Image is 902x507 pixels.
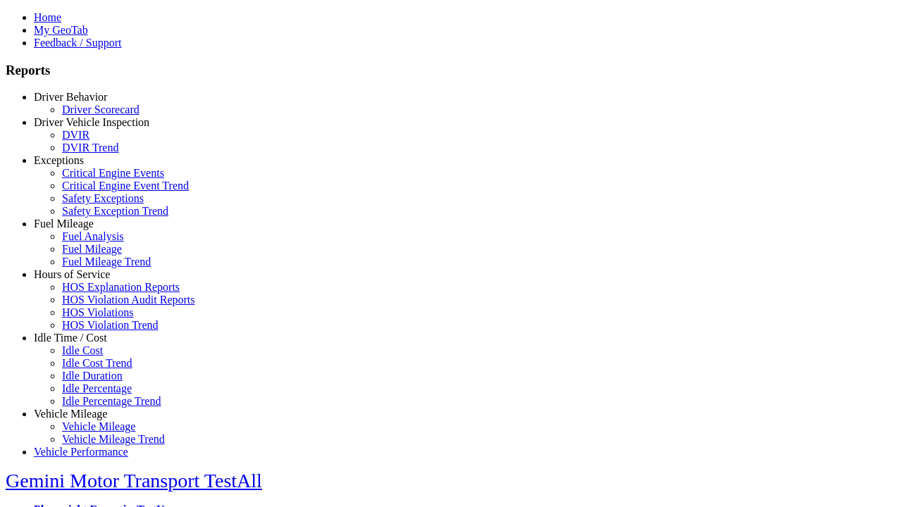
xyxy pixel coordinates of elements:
[62,306,133,318] a: HOS Violations
[34,116,149,128] a: Driver Vehicle Inspection
[62,382,132,394] a: Idle Percentage
[6,470,262,492] a: Gemini Motor Transport TestAll
[34,91,107,103] a: Driver Behavior
[62,319,159,331] a: HOS Violation Trend
[62,243,122,255] a: Fuel Mileage
[62,344,103,356] a: Idle Cost
[34,218,94,230] a: Fuel Mileage
[62,167,164,179] a: Critical Engine Events
[62,395,161,407] a: Idle Percentage Trend
[62,230,124,242] a: Fuel Analysis
[34,446,128,458] a: Vehicle Performance
[62,357,132,369] a: Idle Cost Trend
[34,11,61,23] a: Home
[62,192,144,204] a: Safety Exceptions
[62,294,195,306] a: HOS Violation Audit Reports
[62,433,165,445] a: Vehicle Mileage Trend
[6,63,896,78] h3: Reports
[62,129,89,141] a: DVIR
[62,142,118,154] a: DVIR Trend
[62,104,140,115] a: Driver Scorecard
[34,332,107,344] a: Idle Time / Cost
[34,408,107,420] a: Vehicle Mileage
[34,37,121,49] a: Feedback / Support
[62,205,168,217] a: Safety Exception Trend
[62,370,123,382] a: Idle Duration
[62,256,151,268] a: Fuel Mileage Trend
[62,180,189,192] a: Critical Engine Event Trend
[34,268,110,280] a: Hours of Service
[34,24,88,36] a: My GeoTab
[62,281,180,293] a: HOS Explanation Reports
[34,154,84,166] a: Exceptions
[62,420,135,432] a: Vehicle Mileage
